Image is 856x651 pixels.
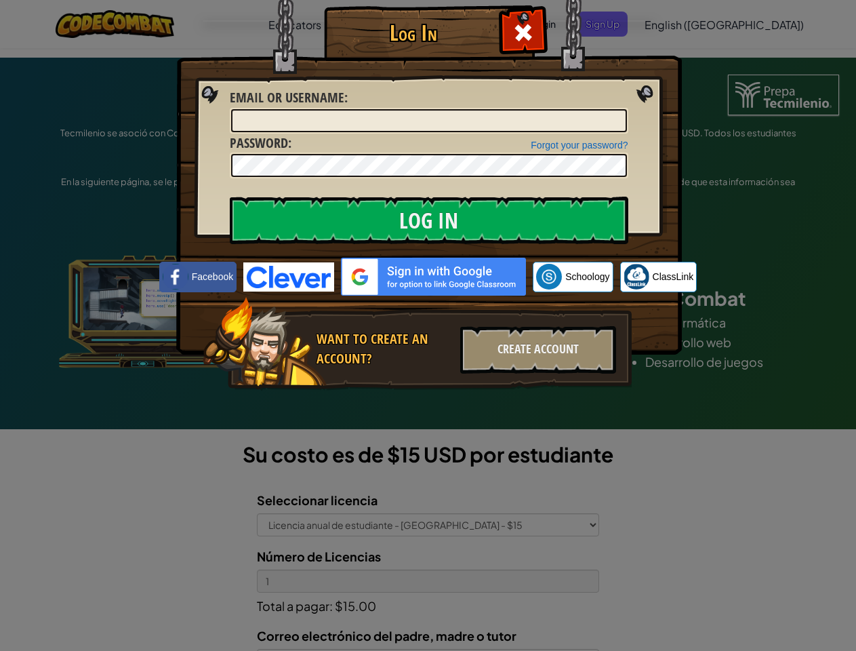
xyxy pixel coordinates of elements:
label: : [230,88,348,108]
div: Want to create an account? [317,330,452,368]
span: Email or Username [230,88,344,106]
label: : [230,134,291,153]
span: Schoology [565,270,609,283]
span: Password [230,134,288,152]
span: ClassLink [653,270,694,283]
h1: Log In [327,21,500,45]
img: facebook_small.png [163,264,188,290]
span: Facebook [192,270,233,283]
img: schoology.png [536,264,562,290]
img: classlink-logo-small.png [624,264,649,290]
img: gplus_sso_button2.svg [341,258,526,296]
a: Forgot your password? [531,140,628,151]
div: Create Account [460,326,616,374]
input: Log In [230,197,628,244]
img: clever-logo-blue.png [243,262,334,292]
